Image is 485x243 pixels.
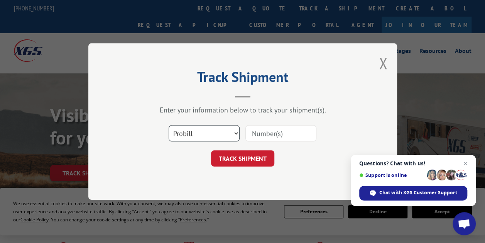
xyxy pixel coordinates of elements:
[245,125,316,141] input: Number(s)
[127,105,358,114] div: Enter your information below to track your shipment(s).
[379,53,387,73] button: Close modal
[359,172,424,178] span: Support is online
[453,212,476,235] div: Open chat
[461,159,470,168] span: Close chat
[127,71,358,86] h2: Track Shipment
[379,189,457,196] span: Chat with XGS Customer Support
[359,160,467,167] span: Questions? Chat with us!
[359,186,467,201] div: Chat with XGS Customer Support
[211,150,274,167] button: TRACK SHIPMENT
